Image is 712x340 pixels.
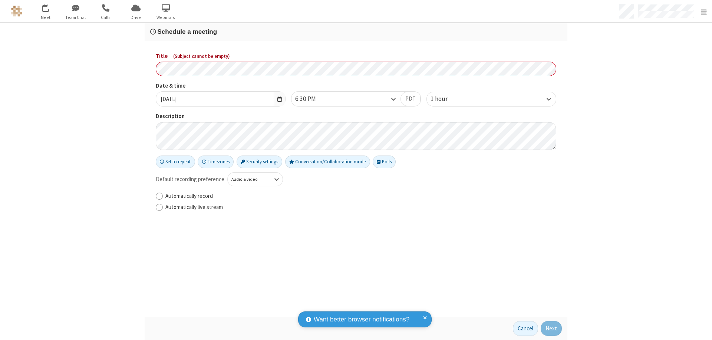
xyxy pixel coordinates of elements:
[32,14,60,21] span: Meet
[165,203,556,212] label: Automatically live stream
[173,53,230,59] span: ( Subject cannot be empty )
[295,94,329,104] div: 6:30 PM
[231,176,267,183] div: Audio & video
[373,156,396,168] button: Polls
[47,4,52,10] div: 4
[92,14,120,21] span: Calls
[237,156,283,168] button: Security settings
[157,28,217,35] span: Schedule a meeting
[156,175,224,184] span: Default recording preference
[314,315,409,324] span: Want better browser notifications?
[165,192,556,200] label: Automatically record
[541,321,562,336] button: Next
[156,52,556,61] label: Title
[285,156,370,168] button: Conversation/Collaboration mode
[156,112,556,121] label: Description
[400,92,421,107] button: PDT
[156,82,286,90] label: Date & time
[513,321,538,336] button: Cancel
[122,14,150,21] span: Drive
[11,6,22,17] img: QA Selenium DO NOT DELETE OR CHANGE
[152,14,180,21] span: Webinars
[156,156,195,168] button: Set to repeat
[62,14,90,21] span: Team Chat
[431,94,460,104] div: 1 hour
[198,156,234,168] button: Timezones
